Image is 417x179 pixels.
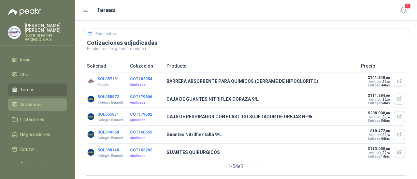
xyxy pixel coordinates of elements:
p: Ajudicada [130,82,163,87]
p: Ajudicada [130,135,163,141]
p: Cotización [130,62,163,70]
p: Colegio Bennett [97,100,123,105]
img: Company Logo [87,113,95,121]
button: COT179602 [130,112,152,117]
span: ,00 [386,81,390,83]
span: 10.472 [372,129,390,133]
button: SOL049368 [97,130,119,134]
p: CAJA DE GUANTES NITRIFLEX CORAZA 9/L [166,96,357,103]
span: $ [382,115,390,119]
span: $ [382,133,390,137]
a: Tareas [8,83,67,96]
span: ,00 [386,98,390,101]
button: 5 [397,5,409,16]
img: Company Logo [87,95,95,103]
p: DISTRIALFA DEL PACIFICO S.A.S. [25,34,67,42]
span: ,00 [385,76,390,80]
span: 111.384 [370,93,390,98]
div: 1 - 5 de 5 [228,161,264,172]
span: ,00 [386,116,390,119]
span: $ [382,98,390,101]
p: Solicitud [87,62,126,70]
span: 0 [384,80,390,83]
img: Company Logo [87,148,95,156]
h1: Tareas [96,6,115,15]
span: $ [382,80,390,83]
p: Entrega: [367,83,390,87]
a: Inicio [8,54,67,66]
span: 141.848 [370,75,390,80]
span: 5 días [381,119,390,122]
p: $ [367,147,390,151]
span: 113.050 [370,147,390,151]
p: BARRERA ABSORBENTE PARA QUIMICOS (DERRAME DE HIPOCLORITO) [166,78,357,85]
div: Incluido [369,151,381,155]
a: Solicitudes [8,98,67,111]
span: ,00 [385,111,390,115]
div: Incluido [369,133,381,137]
p: [PERSON_NAME] [PERSON_NAME] [25,23,67,32]
span: ,00 [385,147,390,151]
img: Logo peakr [8,8,41,16]
p: Ajudicada [130,100,163,105]
span: ,00 [386,134,390,137]
h5: Pendientes [95,31,116,37]
span: 4 días [381,83,390,87]
span: 8 días [381,137,390,140]
span: Órdenes de Compra [20,161,61,175]
p: Patojito [97,82,119,87]
span: 1 días [381,155,390,158]
p: Entrega: [367,137,390,140]
img: Company Logo [87,77,95,85]
span: Tareas [20,86,35,93]
p: $ [367,93,390,98]
p: Entrega: [367,119,390,122]
p: Entrega: [367,155,390,158]
a: Cotizar [8,143,67,156]
a: Negociaciones [8,128,67,141]
button: COT182054 [130,77,152,81]
span: 0 [384,98,390,101]
div: Incluido [369,80,381,83]
a: Licitaciones [8,113,67,126]
p: $ [367,111,390,115]
a: Órdenes de Compra [8,158,67,178]
button: SOL055872 [97,95,119,99]
p: Ajudicada [130,118,163,123]
span: Chat [20,71,30,78]
span: 238.000 [370,111,390,115]
button: SOL050148 [97,148,119,152]
span: 5 [404,3,411,9]
p: Producto [166,62,357,70]
p: Pendientes por generar remisión [87,47,405,51]
div: Incluido [369,115,381,119]
button: SOL057181 [97,77,119,81]
span: 0 [384,133,390,137]
p: $ [367,129,390,133]
p: GUANTES QUIRURGICOS [166,149,357,156]
span: ,00 [385,94,390,97]
span: Cotizar [20,146,35,153]
button: COT163282 [130,148,152,152]
p: Colegio Bennett [97,153,123,159]
p: Colegio Bennett [97,135,123,141]
div: Incluido [369,98,381,101]
p: Colegio Bennett [97,118,123,123]
h3: Cotizaciones adjudicadas [87,39,405,47]
span: 0 [384,115,390,119]
span: 0 [384,151,390,155]
img: Company Logo [87,131,95,138]
p: CAJA DE RESPIRADOR CON ELASTICO SUJETADOR DE OREJAS N-95 [166,113,357,120]
a: Chat [8,69,67,81]
span: $ [382,151,390,155]
p: Precio [361,62,405,70]
span: Solicitudes [20,101,43,108]
img: Company Logo [8,26,21,39]
p: Entrega: [367,101,390,105]
button: COT160655 [130,130,152,134]
button: COT179606 [130,95,152,99]
p: $ [367,75,390,80]
button: SOL055871 [97,112,119,117]
span: ,00 [385,129,390,133]
p: Guantes Nitrilflex talla 9/L [166,131,357,138]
